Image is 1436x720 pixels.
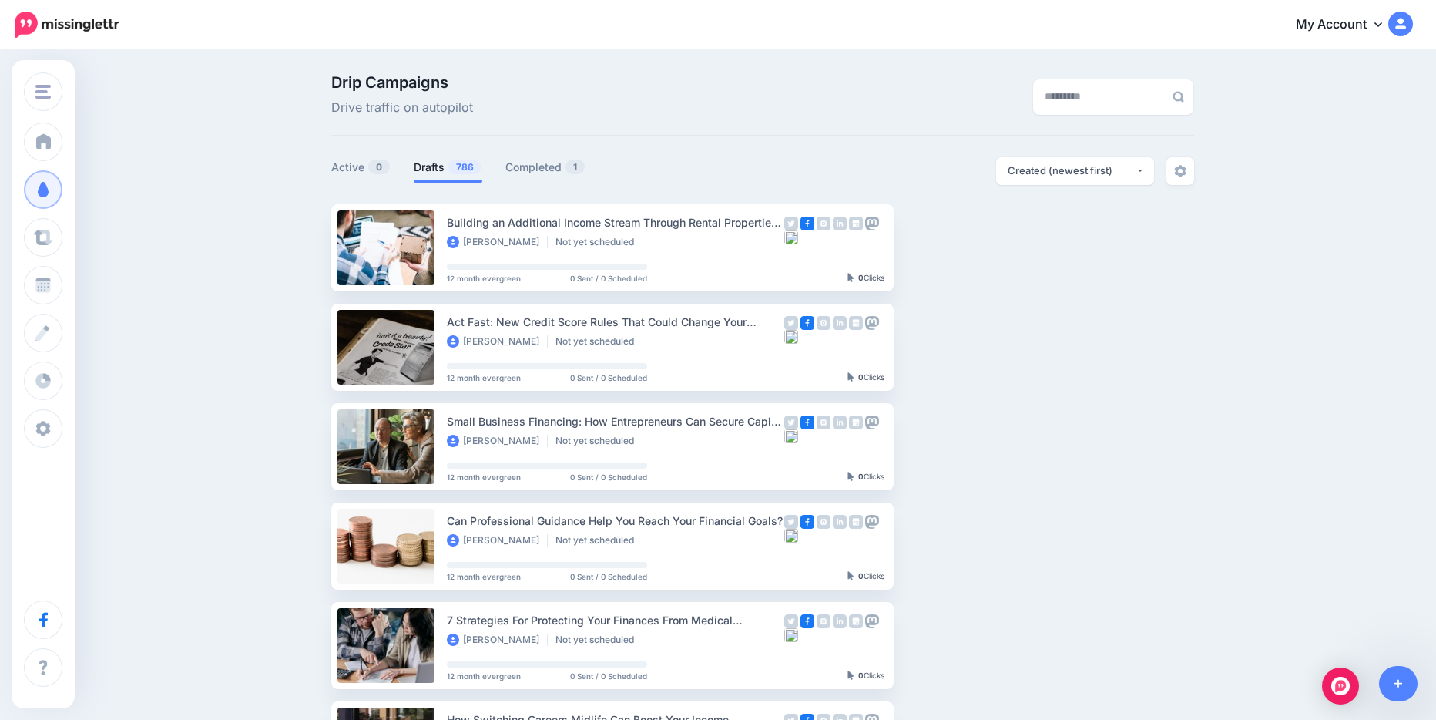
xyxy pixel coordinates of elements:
span: 786 [448,160,481,174]
span: 0 Sent / 0 Scheduled [570,573,647,580]
div: Clicks [847,572,884,581]
div: Open Intercom Messenger [1322,668,1359,705]
div: Small Business Financing: How Entrepreneurs Can Secure Capital to Scale [447,412,784,430]
img: facebook-square.png [800,515,814,529]
img: instagram-grey-square.png [817,515,830,529]
img: google_business-grey-square.png [849,316,863,330]
img: mastodon-grey-square.png [865,217,879,230]
img: mastodon-grey-square.png [865,515,879,529]
img: bluesky-grey-square.png [784,529,798,543]
span: 0 Sent / 0 Scheduled [570,473,647,481]
a: Active0 [331,158,391,177]
span: Drive traffic on autopilot [331,98,473,118]
div: 7 Strategies For Protecting Your Finances From Medical Expenses [447,611,784,629]
img: search-grey-6.png [1173,91,1184,103]
span: 12 month evergreen [447,473,521,481]
img: linkedin-grey-square.png [833,416,847,429]
span: 0 [368,160,390,174]
img: facebook-square.png [800,316,814,330]
img: pointer-grey-darker.png [847,571,854,580]
img: bluesky-grey-square.png [784,330,798,344]
li: Not yet scheduled [555,634,642,646]
img: twitter-grey-square.png [784,217,798,230]
img: linkedin-grey-square.png [833,614,847,628]
div: Clicks [847,274,884,283]
img: instagram-grey-square.png [817,614,830,628]
div: Clicks [847,671,884,681]
span: 0 Sent / 0 Scheduled [570,672,647,680]
img: pointer-grey-darker.png [847,671,854,680]
img: pointer-grey-darker.png [847,273,854,282]
img: facebook-square.png [800,416,814,429]
img: mastodon-grey-square.png [865,416,879,429]
img: google_business-grey-square.png [849,614,863,628]
img: twitter-grey-square.png [784,316,798,330]
img: google_business-grey-square.png [849,416,863,429]
img: settings-grey.png [1174,165,1186,177]
img: pointer-grey-darker.png [847,372,854,382]
span: 0 Sent / 0 Scheduled [570,374,647,382]
li: [PERSON_NAME] [447,435,548,447]
img: twitter-grey-square.png [784,515,798,529]
span: 12 month evergreen [447,274,521,282]
li: [PERSON_NAME] [447,634,548,646]
img: pointer-grey-darker.png [847,472,854,481]
img: bluesky-grey-square.png [784,230,798,244]
span: 12 month evergreen [447,573,521,580]
img: google_business-grey-square.png [849,217,863,230]
b: 0 [858,472,864,481]
img: bluesky-grey-square.png [784,628,798,642]
div: Building an Additional Income Stream Through Rental Properties: What You Need to Know [447,214,784,231]
li: [PERSON_NAME] [447,236,548,248]
a: My Account [1280,6,1413,44]
b: 0 [858,273,864,282]
div: Clicks [847,473,884,482]
span: 12 month evergreen [447,672,521,680]
li: Not yet scheduled [555,435,642,447]
li: [PERSON_NAME] [447,335,548,348]
li: [PERSON_NAME] [447,534,548,547]
img: linkedin-grey-square.png [833,316,847,330]
b: 0 [858,571,864,580]
img: linkedin-grey-square.png [833,217,847,230]
span: Drip Campaigns [331,75,473,90]
span: 0 Sent / 0 Scheduled [570,274,647,282]
li: Not yet scheduled [555,236,642,248]
img: mastodon-grey-square.png [865,614,879,628]
div: Act Fast: New Credit Score Rules That Could Change Your Approval Odds [447,313,784,331]
img: instagram-grey-square.png [817,316,830,330]
li: Not yet scheduled [555,534,642,547]
img: instagram-grey-square.png [817,217,830,230]
img: twitter-grey-square.png [784,416,798,429]
a: Drafts786 [414,158,482,177]
b: 0 [858,372,864,382]
b: 0 [858,671,864,680]
li: Not yet scheduled [555,335,642,348]
img: google_business-grey-square.png [849,515,863,529]
div: Clicks [847,373,884,382]
img: facebook-square.png [800,614,814,628]
img: linkedin-grey-square.png [833,515,847,529]
img: bluesky-grey-square.png [784,429,798,443]
button: Created (newest first) [996,157,1154,185]
img: mastodon-grey-square.png [865,316,879,330]
img: Missinglettr [15,12,119,38]
img: twitter-grey-square.png [784,614,798,628]
img: instagram-grey-square.png [817,416,830,429]
img: menu.png [35,85,51,99]
div: Created (newest first) [1008,163,1136,178]
span: 1 [565,160,585,174]
img: facebook-square.png [800,217,814,230]
a: Completed1 [505,158,585,177]
div: Can Professional Guidance Help You Reach Your Financial Goals? [447,512,784,530]
span: 12 month evergreen [447,374,521,382]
